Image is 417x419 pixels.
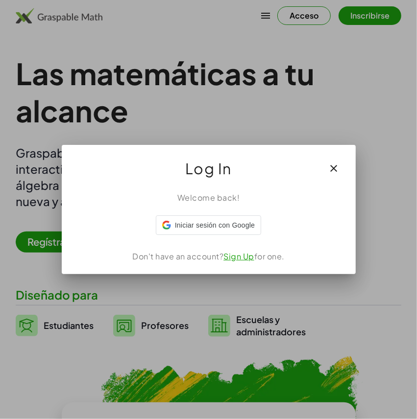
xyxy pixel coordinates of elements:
[175,220,255,231] span: Iniciar sesión con Google
[185,157,232,180] span: Log In
[156,215,261,235] div: Iniciar sesión con Google
[74,192,344,204] div: Welcome back!
[74,251,344,262] div: Don't have an account? for one.
[223,251,254,261] a: Sign Up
